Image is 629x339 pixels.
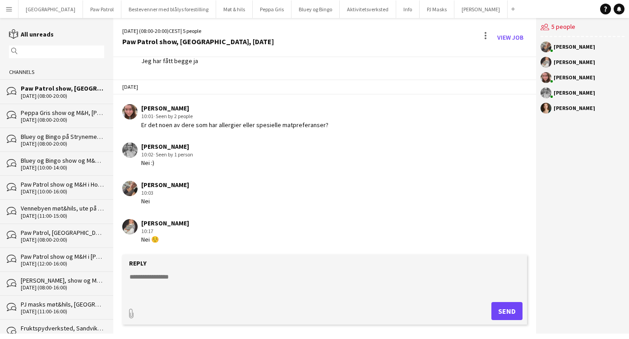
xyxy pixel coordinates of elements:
[153,151,193,158] span: · Seen by 1 person
[153,113,193,119] span: · Seen by 2 people
[141,112,328,120] div: 10:01
[129,259,147,267] label: Reply
[21,133,104,141] div: Bluey og Bingo på Strynemessa, [DATE]
[340,0,396,18] button: Aktivitetsverksted
[21,213,104,219] div: [DATE] (11:00-15:00)
[141,57,198,65] div: Jeg har fått begge ja
[169,27,180,34] span: CEST
[141,227,189,235] div: 10:17
[141,151,193,159] div: 10:02
[21,237,104,243] div: [DATE] (08:00-20:00)
[18,0,83,18] button: [GEOGRAPHIC_DATA]
[21,333,104,339] div: [DATE] (12:00-16:00)
[9,30,54,38] a: All unreads
[554,60,595,65] div: [PERSON_NAME]
[21,252,104,261] div: Paw Patrol show og M&H i [PERSON_NAME], [DATE]
[554,75,595,80] div: [PERSON_NAME]
[291,0,340,18] button: Bluey og Bingo
[396,0,420,18] button: Info
[141,189,189,197] div: 10:03
[141,142,193,151] div: [PERSON_NAME]
[21,229,104,237] div: Paw Patrol, [GEOGRAPHIC_DATA], 3 x show, [PERSON_NAME] M&H
[21,165,104,171] div: [DATE] (10:00-14:00)
[21,93,104,99] div: [DATE] (08:00-20:00)
[454,0,508,18] button: [PERSON_NAME]
[141,181,189,189] div: [PERSON_NAME]
[141,159,193,167] div: Nei :)
[113,79,536,95] div: [DATE]
[554,105,595,111] div: [PERSON_NAME]
[141,121,328,129] div: Er det noen av dere som har allergier eller spesielle matpreferanser?
[21,84,104,92] div: Paw Patrol show, [GEOGRAPHIC_DATA], [DATE]
[21,308,104,315] div: [DATE] (11:00-16:00)
[21,204,104,212] div: Vennebyen møt&hils, ute på [GEOGRAPHIC_DATA], [DATE]
[141,235,189,243] div: Nei ☺️
[21,284,104,291] div: [DATE] (08:00-16:00)
[141,197,189,205] div: Nei
[121,0,216,18] button: Bestevenner med blålys forestilling
[21,156,104,165] div: Bluey og Bingo show og M&H på [GEOGRAPHIC_DATA] byscene, [DATE]
[554,44,595,50] div: [PERSON_NAME]
[122,37,274,46] div: Paw Patrol show, [GEOGRAPHIC_DATA], [DATE]
[420,0,454,18] button: PJ Masks
[83,0,121,18] button: Paw Patrol
[21,324,104,332] div: Fruktspydverksted, Sandvika storsenter [DATE]
[21,141,104,147] div: [DATE] (08:00-20:00)
[21,188,104,195] div: [DATE] (10:00-16:00)
[141,219,189,227] div: [PERSON_NAME]
[554,90,595,96] div: [PERSON_NAME]
[21,261,104,267] div: [DATE] (12:00-16:00)
[21,117,104,123] div: [DATE] (08:00-20:00)
[541,18,624,37] div: 5 people
[21,109,104,117] div: Peppa Gris show og M&H, [PERSON_NAME] [DATE]
[141,104,328,112] div: [PERSON_NAME]
[122,27,274,35] div: [DATE] (08:00-20:00) | 5 people
[21,180,104,188] div: Paw Patrol show og M&H i Horten, [DATE]
[253,0,291,18] button: Peppa Gris
[216,0,253,18] button: Møt & hils
[494,30,527,45] a: View Job
[21,276,104,284] div: [PERSON_NAME], show og M&H i Sogndal, avreise fredag kveld
[491,302,523,320] button: Send
[21,300,104,308] div: PJ masks møt&hils, [GEOGRAPHIC_DATA], [DATE]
